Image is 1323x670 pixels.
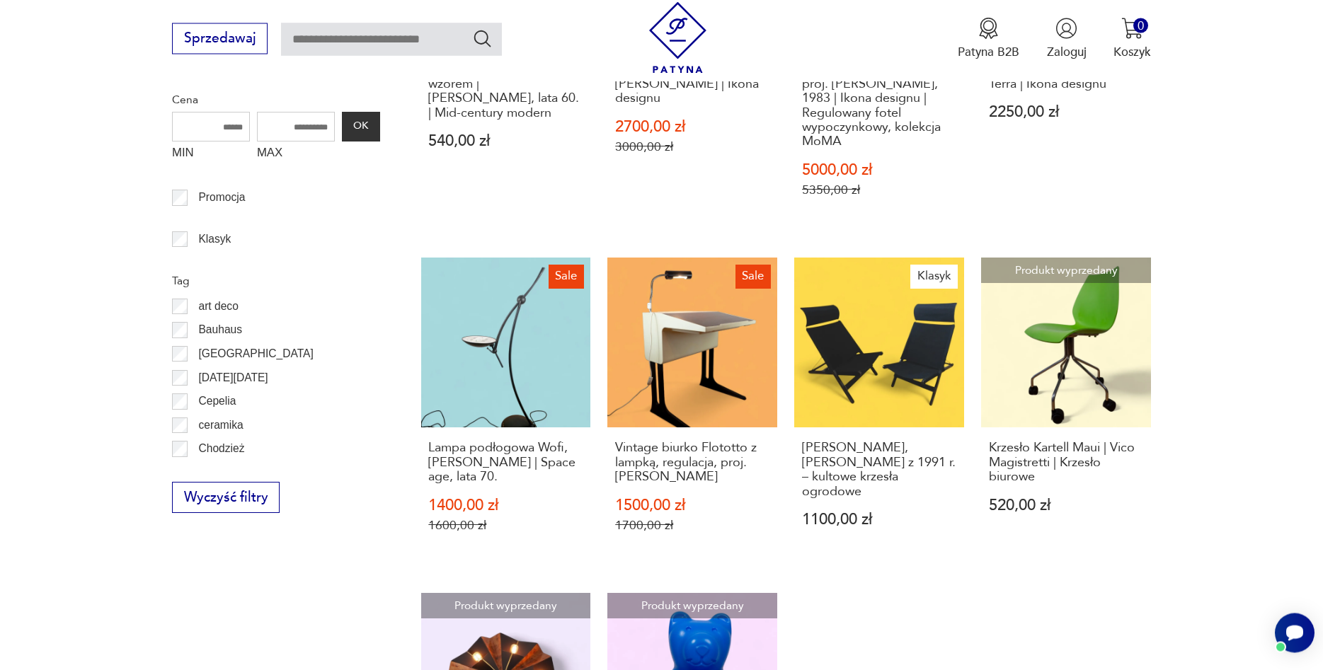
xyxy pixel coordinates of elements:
[1047,18,1087,60] button: Zaloguj
[428,519,583,533] p: 1600,00 zł
[958,18,1019,60] button: Patyna B2B
[428,134,583,149] p: 540,00 zł
[428,441,583,485] h3: Lampa podłogowa Wofi, [PERSON_NAME] | Space age, lata 70.
[1047,44,1087,60] p: Zaloguj
[1055,18,1077,40] img: Ikonka użytkownika
[615,499,769,514] p: 1500,00 zł
[198,417,243,435] p: ceramika
[615,441,769,485] h3: Vintage biurko Flototto z lampką, regulacja, proj. [PERSON_NAME]
[802,513,956,528] p: 1100,00 zł
[802,183,956,198] p: 5350,00 zł
[615,519,769,533] p: 1700,00 zł
[172,23,268,54] button: Sprzedawaj
[989,441,1143,485] h3: Krzesło Kartell Maui | Vico Magistretti | Krzesło biurowe
[615,140,769,155] p: 3000,00 zł
[198,298,238,316] p: art deco
[428,63,583,121] h3: Stolik kawowy z obłędnym wzorem | [PERSON_NAME], lata 60. | Mid-century modern
[472,28,493,49] button: Szukaj
[198,345,313,364] p: [GEOGRAPHIC_DATA]
[1275,613,1315,653] iframe: Smartsupp widget button
[428,499,583,514] p: 1400,00 zł
[802,441,956,499] h3: [PERSON_NAME], [PERSON_NAME] z 1991 r. – kultowe krzesła ogrodowe
[342,112,380,142] button: OK
[615,120,769,135] p: 2700,00 zł
[607,258,777,566] a: SaleVintage biurko Flototto z lampką, regulacja, proj. Luigi ColaniVintage biurko Flototto z lamp...
[958,18,1019,60] a: Ikona medaluPatyna B2B
[172,272,380,291] p: Tag
[989,499,1143,514] p: 520,00 zł
[978,18,1000,40] img: Ikona medalu
[794,258,964,566] a: KlasykIKEA Hestra, Tord Bjorklund z 1991 r. – kultowe krzesła ogrodowe[PERSON_NAME], [PERSON_NAME...
[172,34,268,45] a: Sprzedawaj
[1121,18,1143,40] img: Ikona koszyka
[198,189,245,207] p: Promocja
[198,231,231,249] p: Klasyk
[198,393,236,411] p: Cepelia
[1113,44,1151,60] p: Koszyk
[172,483,280,514] button: Wyczyść filtry
[615,63,769,106] h3: [PERSON_NAME], proj. [PERSON_NAME] | Ikona designu
[958,44,1019,60] p: Patyna B2B
[257,142,335,169] label: MAX
[642,2,714,74] img: Patyna - sklep z meblami i dekoracjami vintage
[198,440,244,458] p: Chodzież
[989,63,1143,92] h3: Lampa Artemide Tizio Terra | Ikona designu
[421,258,591,566] a: SaleLampa podłogowa Wofi, Luigi Colani | Space age, lata 70.Lampa podłogowa Wofi, [PERSON_NAME] |...
[1113,18,1151,60] button: 0Koszyk
[198,321,242,340] p: Bauhaus
[802,163,956,178] p: 5000,00 zł
[172,142,250,169] label: MIN
[198,369,268,388] p: [DATE][DATE]
[172,91,380,110] p: Cena
[802,63,956,149] h3: Fotel [PERSON_NAME] proj. [PERSON_NAME], 1983 | Ikona designu | Regulowany fotel wypoczynkowy, ko...
[981,258,1151,566] a: Produkt wyprzedanyKrzesło Kartell Maui | Vico Magistretti | Krzesło biuroweKrzesło Kartell Maui |...
[1133,18,1148,33] div: 0
[989,105,1143,120] p: 2250,00 zł
[198,464,241,483] p: Ćmielów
